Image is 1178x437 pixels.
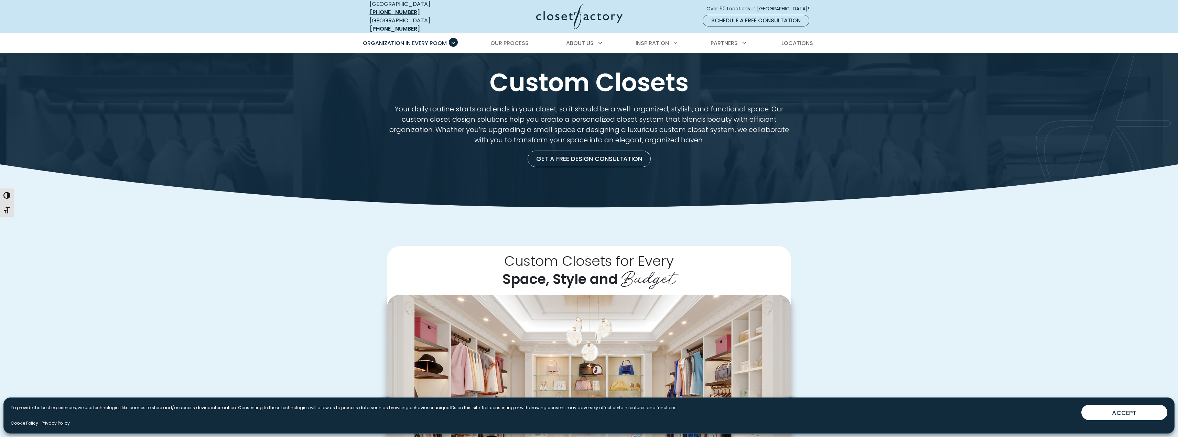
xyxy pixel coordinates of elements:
[42,420,70,426] a: Privacy Policy
[703,15,809,26] a: Schedule a Free Consultation
[370,8,420,16] a: [PHONE_NUMBER]
[373,395,402,424] button: Previous slide
[711,39,738,47] span: Partners
[502,270,618,289] span: Space, Style and
[368,69,810,96] h1: Custom Closets
[490,39,529,47] span: Our Process
[706,3,815,15] a: Over 60 Locations in [GEOGRAPHIC_DATA]!
[358,34,820,53] nav: Primary Menu
[370,25,420,33] a: [PHONE_NUMBER]
[387,104,791,145] p: Your daily routine starts and ends in your closet, so it should be a well-organized, stylish, and...
[636,39,669,47] span: Inspiration
[528,151,651,167] a: Get a Free Design Consultation
[370,17,469,33] div: [GEOGRAPHIC_DATA]
[11,405,678,411] p: To provide the best experiences, we use technologies like cookies to store and/or access device i...
[621,262,676,290] span: Budget
[781,39,813,47] span: Locations
[776,395,805,424] button: Next slide
[706,5,814,12] span: Over 60 Locations in [GEOGRAPHIC_DATA]!
[11,420,38,426] a: Cookie Policy
[536,4,623,29] img: Closet Factory Logo
[504,251,674,271] span: Custom Closets for Every
[363,39,447,47] span: Organization in Every Room
[566,39,594,47] span: About Us
[1081,405,1167,420] button: ACCEPT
